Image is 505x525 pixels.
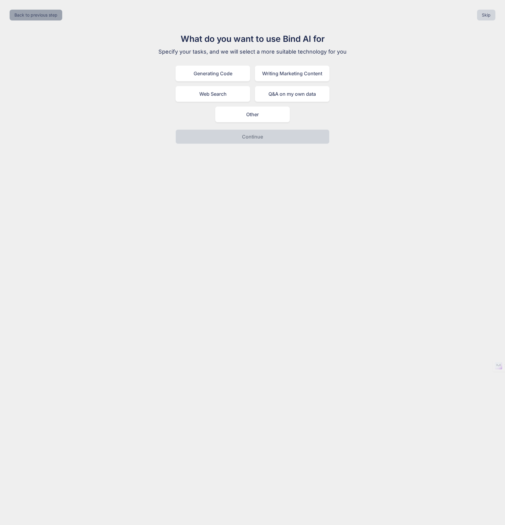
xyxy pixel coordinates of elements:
[10,10,62,20] button: Back to previous step
[215,107,290,122] div: Other
[255,86,329,102] div: Q&A on my own data
[255,66,329,81] div: Writing Marketing Content
[151,33,353,45] h1: What do you want to use Bind AI for
[176,66,250,81] div: Generating Code
[176,129,329,144] button: Continue
[477,10,495,20] button: Skip
[242,133,263,140] p: Continue
[151,48,353,56] p: Specify your tasks, and we will select a more suitable technology for you
[176,86,250,102] div: Web Search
